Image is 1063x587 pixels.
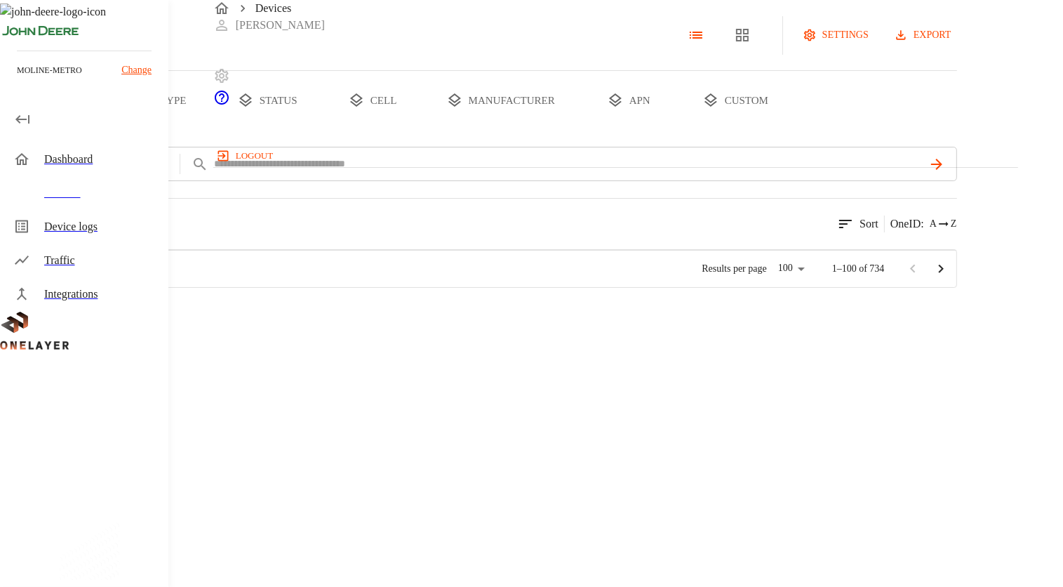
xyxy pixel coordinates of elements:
p: [PERSON_NAME] [236,17,325,34]
p: Results per page [702,262,767,276]
span: Z [951,217,957,231]
button: Go to next page [927,255,955,283]
p: Sort [860,216,878,232]
p: 1–100 of 734 [832,262,885,276]
p: OneID : [890,216,924,232]
div: 100 [773,258,810,279]
a: onelayer-support [213,96,230,108]
button: logout [213,145,279,167]
a: logout [213,145,1019,167]
span: A [930,217,937,231]
span: Support Portal [213,96,230,108]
